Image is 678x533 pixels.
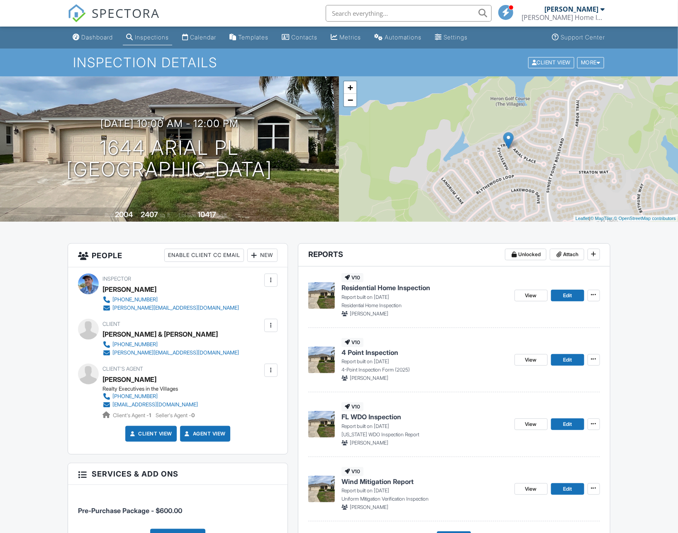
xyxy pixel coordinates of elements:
div: New [247,249,278,262]
div: [PERSON_NAME][EMAIL_ADDRESS][DOMAIN_NAME] [112,305,239,311]
div: Contacts [291,34,317,41]
div: Dashboard [81,34,113,41]
span: sq.ft. [217,212,228,218]
div: Settings [444,34,468,41]
h3: People [68,244,288,267]
div: Templates [238,34,268,41]
a: © MapTiler [590,216,613,221]
a: [PHONE_NUMBER] [102,392,198,401]
li: Service: Pre-Purchase Package [78,491,278,522]
div: [PERSON_NAME] [545,5,599,13]
a: [PERSON_NAME][EMAIL_ADDRESS][DOMAIN_NAME] [102,349,239,357]
h1: 1644 Arial Pl [GEOGRAPHIC_DATA] [67,137,273,181]
div: Calendar [190,34,216,41]
a: [PERSON_NAME][EMAIL_ADDRESS][DOMAIN_NAME] [102,304,239,312]
span: Client's Agent [102,366,143,372]
span: Built [105,212,114,218]
div: Support Center [561,34,605,41]
a: [EMAIL_ADDRESS][DOMAIN_NAME] [102,401,198,409]
a: Contacts [278,30,321,45]
a: Leaflet [576,216,589,221]
span: Client [102,321,120,327]
a: Support Center [549,30,609,45]
div: 2407 [141,210,158,219]
span: Client's Agent - [113,412,152,418]
a: Zoom in [344,81,356,94]
h1: Inspection Details [73,55,605,70]
span: SPECTORA [92,4,160,22]
a: Client View [128,430,172,438]
div: Enable Client CC Email [164,249,244,262]
a: Dashboard [69,30,116,45]
a: Metrics [327,30,364,45]
div: [PERSON_NAME] & [PERSON_NAME] [102,328,218,340]
div: | [573,215,678,222]
span: Seller's Agent - [156,412,195,418]
div: Stamper Home Inspections [522,13,605,22]
a: SPECTORA [68,11,160,29]
div: Realty Executives in the Villages [102,386,205,392]
a: Settings [432,30,471,45]
div: 10417 [198,210,216,219]
div: [EMAIL_ADDRESS][DOMAIN_NAME] [112,401,198,408]
a: Client View [527,59,576,65]
div: [PERSON_NAME][EMAIL_ADDRESS][DOMAIN_NAME] [112,350,239,356]
input: Search everything... [326,5,492,22]
div: Client View [528,57,574,68]
a: Zoom out [344,94,356,106]
span: Pre-Purchase Package - $600.00 [78,506,182,515]
div: [PHONE_NUMBER] [112,296,158,303]
div: More [577,57,604,68]
a: Templates [226,30,272,45]
a: Inspections [123,30,172,45]
a: Calendar [179,30,219,45]
div: Automations [385,34,422,41]
a: Automations (Basic) [371,30,425,45]
div: [PHONE_NUMBER] [112,393,158,400]
a: [PHONE_NUMBER] [102,340,239,349]
a: [PHONE_NUMBER] [102,296,239,304]
a: Agent View [183,430,226,438]
span: Lot Size [179,212,196,218]
div: [PERSON_NAME] [102,283,156,296]
h3: Services & Add ons [68,463,288,485]
div: Metrics [339,34,361,41]
div: [PHONE_NUMBER] [112,341,158,348]
span: Inspector [102,276,131,282]
h3: [DATE] 10:00 am - 12:00 pm [100,118,239,129]
div: Inspections [135,34,169,41]
a: © OpenStreetMap contributors [614,216,676,221]
strong: 1 [149,412,151,418]
span: sq. ft. [159,212,171,218]
img: The Best Home Inspection Software - Spectora [68,4,86,22]
strong: 0 [191,412,195,418]
div: 2004 [115,210,133,219]
a: [PERSON_NAME] [102,373,156,386]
